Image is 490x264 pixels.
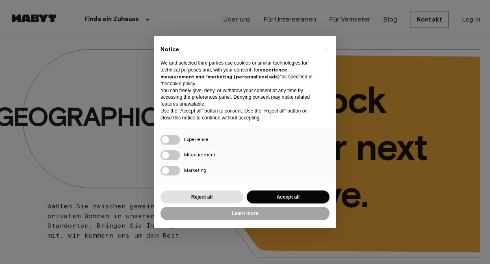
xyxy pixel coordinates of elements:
button: Reject all [160,190,243,204]
button: Close this notice [319,42,332,55]
span: × [324,44,327,54]
strong: experience, measurement and “marketing (personalized ads)” [160,67,288,80]
button: Learn more [160,207,330,220]
span: Marketing [184,167,206,173]
button: Accept all [247,190,330,204]
p: You can freely give, deny, or withdraw your consent at any time by accessing the preferences pane... [160,87,317,108]
h2: Notice [160,45,317,54]
p: Use the “Accept all” button to consent. Use the “Reject all” button or close this notice to conti... [160,108,317,121]
a: cookie policy [167,81,195,87]
span: Experience [184,136,208,142]
p: We and selected third parties use cookies or similar technologies for technical purposes and, wit... [160,60,317,87]
span: Measurement [184,151,215,158]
